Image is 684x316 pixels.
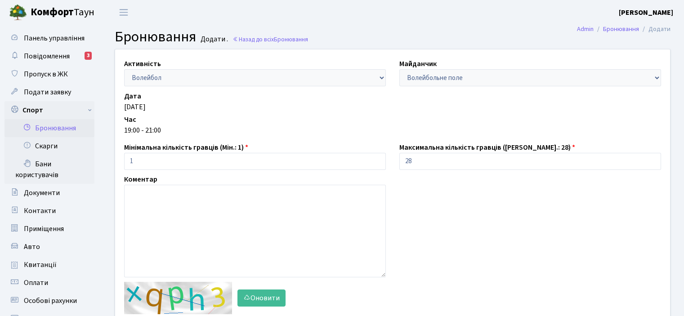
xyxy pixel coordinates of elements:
[24,224,64,234] span: Приміщення
[9,4,27,22] img: logo.png
[4,29,94,47] a: Панель управління
[24,87,71,97] span: Подати заявку
[31,5,94,20] span: Таун
[4,274,94,292] a: Оплати
[399,58,437,69] label: Майданчик
[563,20,684,39] nav: breadcrumb
[274,35,308,44] span: Бронювання
[124,91,141,102] label: Дата
[4,292,94,310] a: Особові рахунки
[4,101,94,119] a: Спорт
[199,35,228,44] small: Додати .
[4,238,94,256] a: Авто
[24,51,70,61] span: Повідомлення
[24,242,40,252] span: Авто
[24,260,57,270] span: Квитанції
[124,125,661,136] div: 19:00 - 21:00
[31,5,74,19] b: Комфорт
[619,7,673,18] a: [PERSON_NAME]
[232,35,308,44] a: Назад до всіхБронювання
[115,27,196,47] span: Бронювання
[124,58,161,69] label: Активність
[4,184,94,202] a: Документи
[639,24,671,34] li: Додати
[4,65,94,83] a: Пропуск в ЖК
[24,278,48,288] span: Оплати
[4,47,94,65] a: Повідомлення3
[124,142,248,153] label: Мінімальна кількість гравців (Мін.: 1)
[577,24,594,34] a: Admin
[4,256,94,274] a: Квитанції
[24,69,68,79] span: Пропуск в ЖК
[4,83,94,101] a: Подати заявку
[4,202,94,220] a: Контакти
[124,102,661,112] div: [DATE]
[112,5,135,20] button: Переключити навігацію
[4,220,94,238] a: Приміщення
[124,174,157,185] label: Коментар
[619,8,673,18] b: [PERSON_NAME]
[24,33,85,43] span: Панель управління
[237,289,286,307] button: Оновити
[124,114,136,125] label: Час
[4,155,94,184] a: Бани користувачів
[85,52,92,60] div: 3
[4,119,94,137] a: Бронювання
[24,206,56,216] span: Контакти
[4,137,94,155] a: Скарги
[124,282,232,314] img: default
[24,296,77,306] span: Особові рахунки
[24,188,60,198] span: Документи
[603,24,639,34] a: Бронювання
[399,142,575,153] label: Максимальна кількість гравців ([PERSON_NAME].: 28)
